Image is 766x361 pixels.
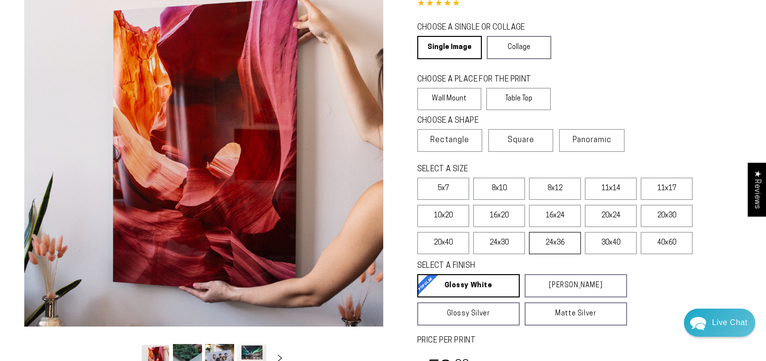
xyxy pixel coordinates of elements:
legend: CHOOSE A PLACE FOR THE PRINT [417,74,542,85]
legend: CHOOSE A SHAPE [417,115,544,127]
a: Single Image [417,36,482,59]
label: 8x10 [473,178,525,200]
label: 10x20 [417,205,469,227]
label: PRICE PER PRINT [417,335,742,346]
legend: CHOOSE A SINGLE OR COLLAGE [417,22,543,33]
label: Wall Mount [417,88,482,110]
label: 11x14 [585,178,637,200]
span: Rectangle [430,134,469,146]
a: Glossy White [417,274,520,297]
a: Collage [487,36,551,59]
legend: SELECT A SIZE [417,164,608,175]
label: Table Top [486,88,551,110]
label: 16x24 [529,205,581,227]
label: 20x24 [585,205,637,227]
span: Square [508,134,534,146]
span: Panoramic [573,136,612,144]
legend: SELECT A FINISH [417,261,604,272]
a: Matte Silver [525,302,627,326]
label: 16x20 [473,205,525,227]
label: 30x40 [585,232,637,254]
a: Glossy Silver [417,302,520,326]
div: Contact Us Directly [712,309,748,337]
a: [PERSON_NAME] [525,274,627,297]
label: 24x30 [473,232,525,254]
div: Click to open Judge.me floating reviews tab [748,163,766,216]
label: 20x30 [641,205,693,227]
label: 8x12 [529,178,581,200]
label: 5x7 [417,178,469,200]
label: 24x36 [529,232,581,254]
label: 20x40 [417,232,469,254]
label: 40x60 [641,232,693,254]
div: Chat widget toggle [684,309,755,337]
label: 11x17 [641,178,693,200]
